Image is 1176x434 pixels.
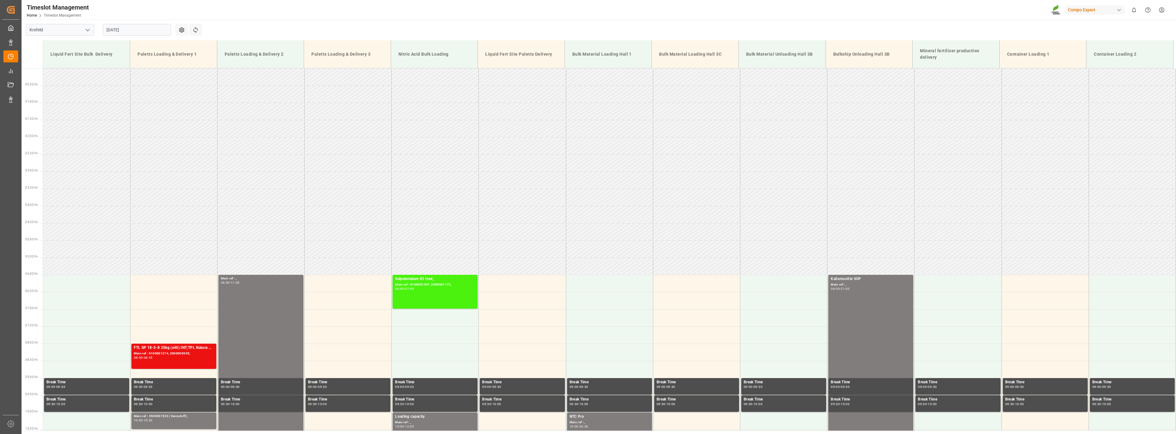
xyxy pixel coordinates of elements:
[25,152,38,155] span: 02:30 Hr
[396,49,473,60] div: Nitric Acid Bulk Loading
[134,385,143,388] div: 09:00
[579,403,588,405] div: 10:00
[27,13,37,18] a: Home
[46,403,55,405] div: 09:30
[753,385,754,388] div: -
[25,393,38,396] span: 09:30 Hr
[25,238,38,241] span: 05:00 Hr
[570,425,578,428] div: 10:00
[221,397,301,403] div: Break Time
[405,385,414,388] div: 09:30
[134,397,214,403] div: Break Time
[744,385,753,388] div: 09:00
[405,403,414,405] div: 10:00
[231,403,240,405] div: 10:00
[918,385,927,388] div: 09:00
[831,379,911,385] div: Break Time
[142,419,143,422] div: -
[744,379,824,385] div: Break Time
[221,379,301,385] div: Break Time
[142,403,143,405] div: -
[55,385,56,388] div: -
[744,403,753,405] div: 09:30
[134,351,214,356] div: Main ref : 6100001274, 2000000935;
[25,169,38,172] span: 03:00 Hr
[666,403,666,405] div: -
[841,385,850,388] div: 09:30
[25,220,38,224] span: 04:30 Hr
[1141,3,1155,17] button: Help Center
[404,385,405,388] div: -
[918,397,998,403] div: Break Time
[744,49,821,60] div: Bulk Material Unloading Hall 3B
[657,403,666,405] div: 09:30
[134,345,214,351] div: FTL SP 18-5-8 25kg (x40) INT;TPL Natura N 8-2-2 25kg (x40) NEU,IT;SUPER FLO T Turf BS 20kg (x50) ...
[579,425,588,428] div: 20:30
[657,385,666,388] div: 09:00
[25,306,38,310] span: 07:00 Hr
[231,281,240,284] div: 11:00
[482,403,491,405] div: 09:30
[928,403,937,405] div: 10:00
[1066,4,1127,16] button: Compo Expert
[317,403,318,405] div: -
[927,403,928,405] div: -
[395,379,475,385] div: Break Time
[831,385,840,388] div: 09:00
[25,100,38,103] span: 01:00 Hr
[483,49,560,60] div: Liquid Fert Site Paletts Delivery
[135,49,212,60] div: Paletts Loading & Delivery 1
[570,379,650,385] div: Break Time
[308,379,388,385] div: Break Time
[56,385,65,388] div: 09:30
[754,403,762,405] div: 10:00
[144,356,153,359] div: 08:45
[55,403,56,405] div: -
[1092,397,1172,403] div: Break Time
[1005,385,1014,388] div: 09:00
[1102,385,1111,388] div: 09:30
[25,117,38,120] span: 01:30 Hr
[666,385,666,388] div: -
[25,83,38,86] span: 00:30 Hr
[46,379,127,385] div: Break Time
[395,276,475,282] div: Salpetersäure 53 lose;
[318,403,327,405] div: 10:00
[570,49,647,60] div: Bulk Material Loading Hall 1
[221,385,230,388] div: 09:00
[1092,379,1172,385] div: Break Time
[395,397,475,403] div: Break Time
[103,24,171,36] input: DD.MM.YYYY
[46,385,55,388] div: 09:00
[1005,397,1085,403] div: Break Time
[25,324,38,327] span: 07:30 Hr
[309,49,386,60] div: Paletts Loading & Delivery 3
[142,356,143,359] div: -
[578,403,579,405] div: -
[230,385,231,388] div: -
[25,358,38,361] span: 08:30 Hr
[1005,379,1085,385] div: Break Time
[144,403,153,405] div: 10:00
[831,403,840,405] div: 09:30
[1005,49,1082,60] div: Container Loading 1
[927,385,928,388] div: -
[395,385,404,388] div: 09:00
[317,385,318,388] div: -
[231,385,240,388] div: 09:30
[25,375,38,379] span: 09:00 Hr
[404,425,405,428] div: -
[744,397,824,403] div: Break Time
[578,385,579,388] div: -
[1092,403,1101,405] div: 09:30
[144,385,153,388] div: 09:30
[134,419,143,422] div: 10:00
[482,397,562,403] div: Break Time
[1005,403,1014,405] div: 09:30
[25,427,38,430] span: 10:30 Hr
[56,403,65,405] div: 10:00
[134,379,214,385] div: Break Time
[1066,6,1125,14] div: Compo Expert
[754,385,762,388] div: 09:30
